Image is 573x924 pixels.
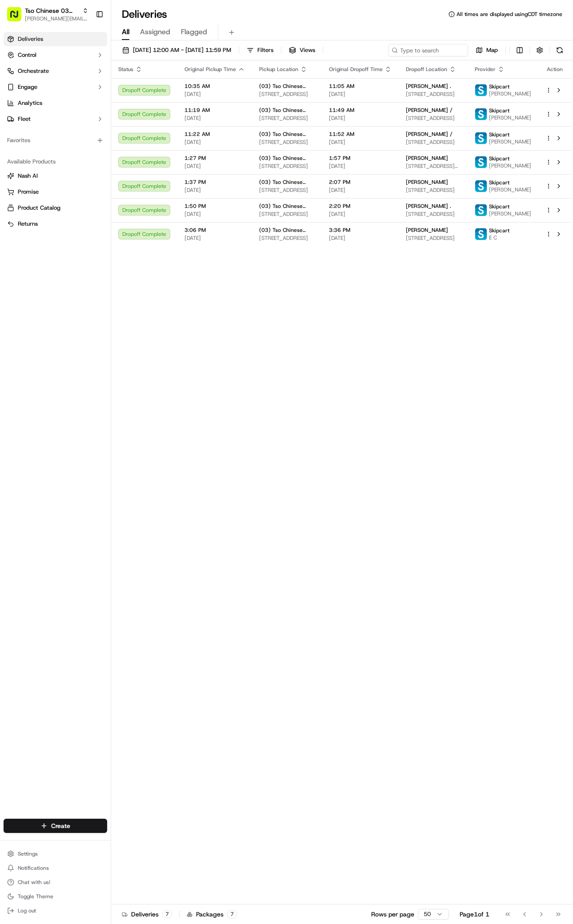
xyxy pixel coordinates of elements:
div: 7 [227,910,237,918]
span: Assigned [140,27,170,37]
span: Dropoff Location [406,66,447,73]
span: All times are displayed using CDT timezone [457,11,562,18]
button: Log out [4,904,107,917]
span: [DATE] [329,163,392,170]
span: [DATE] [184,91,245,98]
button: Nash AI [4,169,107,183]
button: Fleet [4,112,107,126]
span: Original Pickup Time [184,66,236,73]
span: [PERSON_NAME] / [406,107,453,114]
span: 11:52 AM [329,131,392,138]
span: Status [118,66,133,73]
span: Nash AI [18,172,38,180]
button: Engage [4,80,107,94]
span: [PERSON_NAME] [489,210,531,217]
span: [PERSON_NAME] [489,90,531,97]
button: Tso Chinese 03 TsoCo[PERSON_NAME][EMAIL_ADDRESS][DOMAIN_NAME] [4,4,92,25]
span: Skipcart [489,155,509,162]
a: Promise [7,188,104,196]
span: Map [486,46,498,54]
span: [PERSON_NAME] . [406,203,451,210]
span: Settings [18,850,38,857]
span: 1:37 PM [184,179,245,186]
span: [STREET_ADDRESS] [406,91,461,98]
span: E C [489,234,509,241]
span: [PERSON_NAME] . [406,83,451,90]
span: [STREET_ADDRESS][PERSON_NAME] [406,163,461,170]
span: Log out [18,907,36,914]
span: Skipcart [489,83,509,90]
span: Tso Chinese 03 TsoCo [25,6,79,15]
span: [DATE] [184,211,245,218]
img: profile_skipcart_partner.png [475,204,487,216]
button: Toggle Theme [4,890,107,903]
button: Chat with us! [4,876,107,888]
img: profile_skipcart_partner.png [475,156,487,168]
span: 2:20 PM [329,203,392,210]
span: Returns [18,220,38,228]
span: Chat with us! [18,879,50,886]
button: Notifications [4,862,107,874]
div: 7 [162,910,172,918]
span: Skipcart [489,131,509,138]
a: Product Catalog [7,204,104,212]
div: Page 1 of 1 [460,910,489,919]
span: 1:57 PM [329,155,392,162]
span: Provider [475,66,496,73]
span: Views [300,46,315,54]
span: [STREET_ADDRESS] [259,91,315,98]
button: [PERSON_NAME][EMAIL_ADDRESS][DOMAIN_NAME] [25,15,88,22]
span: Engage [18,83,37,91]
span: [DATE] [329,91,392,98]
span: Control [18,51,36,59]
span: (03) Tso Chinese Takeout & Delivery TsoCo [259,131,315,138]
span: Skipcart [489,179,509,186]
span: [DATE] [184,163,245,170]
span: [STREET_ADDRESS] [259,163,315,170]
div: Available Products [4,155,107,169]
span: Fleet [18,115,31,123]
span: Original Dropoff Time [329,66,383,73]
span: Deliveries [18,35,43,43]
button: Map [472,44,502,56]
p: Rows per page [371,910,414,919]
span: Skipcart [489,107,509,114]
a: Analytics [4,96,107,110]
span: 11:05 AM [329,83,392,90]
span: [PERSON_NAME] [489,162,531,169]
span: [STREET_ADDRESS] [406,115,461,122]
button: Refresh [553,44,566,56]
span: Create [51,821,70,830]
span: Flagged [181,27,207,37]
span: Analytics [18,99,42,107]
span: [STREET_ADDRESS] [259,235,315,242]
span: 1:27 PM [184,155,245,162]
span: [STREET_ADDRESS] [406,211,461,218]
button: Orchestrate [4,64,107,78]
button: Control [4,48,107,62]
span: [PERSON_NAME] [406,179,448,186]
span: [STREET_ADDRESS] [259,139,315,146]
a: Deliveries [4,32,107,46]
span: Skipcart [489,227,509,234]
span: (03) Tso Chinese Takeout & Delivery TsoCo [259,179,315,186]
span: [DATE] 12:00 AM - [DATE] 11:59 PM [133,46,231,54]
img: profile_skipcart_partner.png [475,228,487,240]
span: [STREET_ADDRESS] [406,235,461,242]
span: (03) Tso Chinese Takeout & Delivery TsoCo [259,155,315,162]
span: All [122,27,129,37]
span: [DATE] [329,211,392,218]
span: [DATE] [184,139,245,146]
div: Deliveries [122,910,172,919]
div: Packages [187,910,237,919]
button: Returns [4,217,107,231]
span: [PERSON_NAME] / [406,131,453,138]
span: 11:19 AM [184,107,245,114]
img: profile_skipcart_partner.png [475,180,487,192]
img: profile_skipcart_partner.png [475,132,487,144]
button: Promise [4,185,107,199]
button: [DATE] 12:00 AM - [DATE] 11:59 PM [118,44,235,56]
span: (03) Tso Chinese Takeout & Delivery TsoCo [259,107,315,114]
span: Promise [18,188,39,196]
